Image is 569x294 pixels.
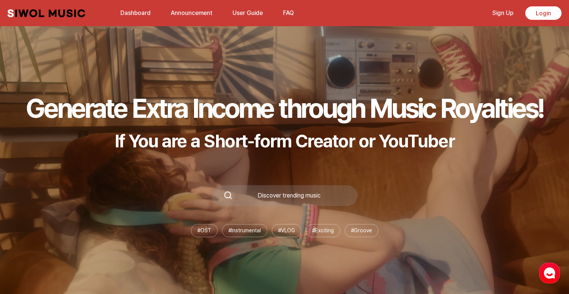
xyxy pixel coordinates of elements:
a: Dashboard [116,5,155,21]
p: If You are a Short-form Creator or YouTuber [26,130,543,152]
a: User Guide [228,5,267,21]
h1: Generate Extra Income through Music Royalties! [26,92,543,124]
a: Sign Up [488,5,518,21]
li: # VLOG [272,224,301,237]
a: Login [525,6,562,20]
li: # OST [191,224,218,237]
li: # Groove [345,224,378,237]
li: # Exciting [306,224,340,237]
a: Announcement [166,5,217,21]
li: # Instrumental [222,224,267,237]
button: FAQ [279,4,298,22]
div: Discover trending music [233,193,345,199]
